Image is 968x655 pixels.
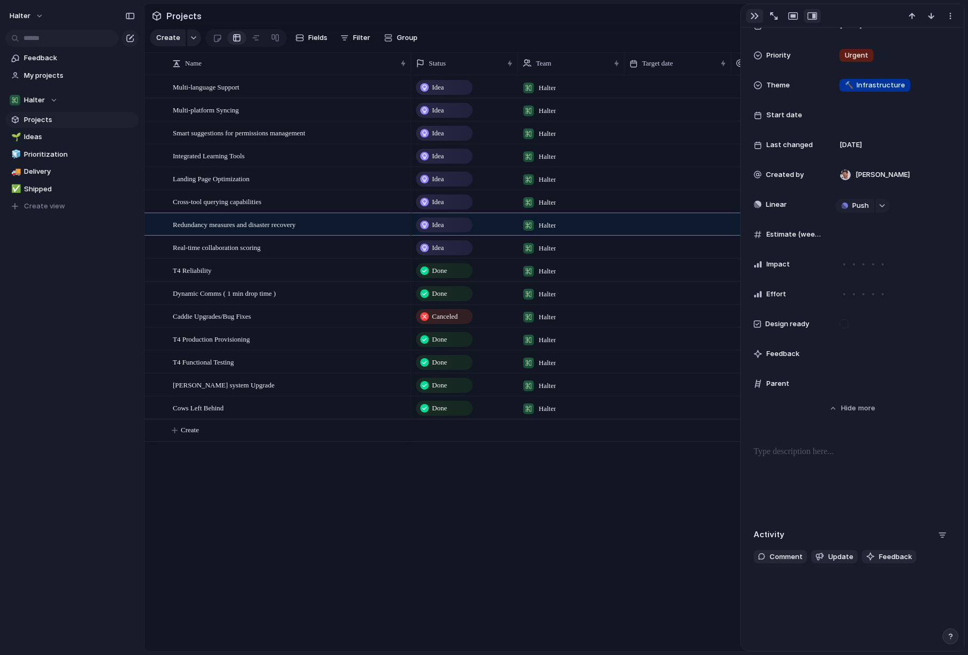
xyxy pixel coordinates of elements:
span: Effort [766,289,786,300]
button: Halter [5,92,139,108]
span: Status [429,58,446,69]
span: Push [852,200,869,211]
span: Halter [539,174,556,185]
span: Impact [766,259,790,270]
span: Cross-tool querying capabilities [173,195,261,207]
span: Ideas [24,132,135,142]
span: T4 Reliability [173,264,212,276]
a: Feedback [5,50,139,66]
span: [DATE] [839,140,862,150]
span: Done [432,357,447,368]
span: Halter [539,289,556,300]
span: Create [156,33,180,43]
a: 🌱Ideas [5,129,139,145]
span: Feedback [766,349,799,359]
span: Halter [539,266,556,277]
span: Halter [24,95,45,106]
span: Idea [432,105,444,116]
span: Dynamic Comms ( 1 min drop time ) [173,287,276,299]
a: Projects [5,112,139,128]
span: Start date [766,110,802,120]
span: Projects [24,115,135,125]
span: Caddie Upgrades/Bug Fixes [173,310,251,322]
span: Shipped [24,184,135,195]
span: Feedback [879,552,912,562]
div: 🚚 [11,166,19,178]
button: 🌱 [10,132,20,142]
button: Comment [754,550,807,564]
span: Comment [770,552,803,562]
span: Halter [539,403,556,414]
span: Idea [432,82,444,93]
span: Smart suggestions for permissions management [173,126,305,139]
a: 🚚Delivery [5,164,139,180]
button: 🧊 [10,149,20,160]
div: ✅Shipped [5,181,139,197]
span: Halter [539,243,556,254]
span: Done [432,334,447,345]
span: Theme [766,80,790,91]
span: Done [432,380,447,391]
div: ✅ [11,183,19,195]
a: 🧊Prioritization [5,147,139,163]
span: Last changed [766,140,813,150]
span: Halter [539,197,556,208]
span: Fields [308,33,327,43]
span: Urgent [845,50,868,61]
span: Priority [766,50,790,61]
span: Target date [642,58,673,69]
span: Halter [539,220,556,231]
span: Delivery [24,166,135,177]
span: Canceled [432,311,458,322]
span: T4 Functional Testing [173,355,234,368]
span: more [858,403,875,414]
span: Multi-platform Syncing [173,103,239,116]
span: Create [181,425,199,435]
span: halter [10,11,30,21]
span: Idea [432,197,444,207]
button: Push [835,199,874,213]
span: Update [828,552,853,562]
div: 🌱 [11,131,19,143]
span: My projects [24,70,135,81]
span: Idea [432,128,444,139]
span: Linear [766,199,787,210]
span: Prioritization [24,149,135,160]
button: halter [5,7,49,25]
span: [PERSON_NAME] [855,169,910,180]
span: Projects [164,6,204,26]
span: [PERSON_NAME] system Upgrade [173,378,275,391]
span: Done [432,265,447,276]
span: Create view [24,201,65,212]
button: Hidemore [754,399,951,418]
span: Done [432,403,447,414]
span: Infrastructure [845,80,905,91]
a: My projects [5,68,139,84]
span: Idea [432,151,444,161]
span: Real-time collaboration scoring [173,241,261,253]
span: Halter [539,381,556,391]
span: Idea [432,174,444,184]
button: Feedback [862,550,916,564]
span: Done [432,288,447,299]
h2: Activity [754,529,785,541]
span: Parent [766,378,789,389]
span: Redundancy measures and disaster recovery [173,218,295,230]
span: Halter [539,128,556,139]
span: Halter [539,106,556,116]
span: Halter [539,335,556,345]
span: Multi-language Support [173,80,239,93]
span: Team [536,58,551,69]
span: Idea [432,220,444,230]
span: Filter [353,33,370,43]
span: Integrated Learning Tools [173,149,245,161]
span: Halter [539,83,556,93]
span: Idea [432,242,444,253]
button: 🚚 [10,166,20,177]
span: Design ready [765,319,809,329]
button: Group [379,29,423,46]
span: Landing Page Optimization [173,172,250,184]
